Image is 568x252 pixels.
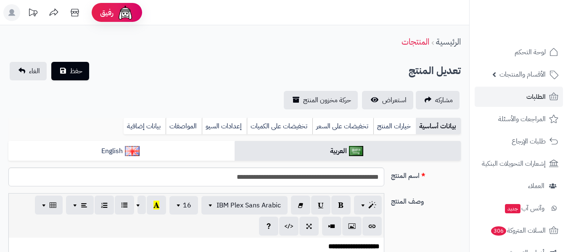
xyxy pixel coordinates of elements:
a: العربية [235,141,461,162]
img: ai-face.png [117,4,134,21]
a: بيانات إضافية [124,118,166,135]
span: IBM Plex Sans Arabic [217,200,281,210]
a: خيارات المنتج [373,118,416,135]
a: تخفيضات على الكميات [247,118,312,135]
a: طلبات الإرجاع [475,131,563,151]
span: الغاء [29,66,40,76]
a: تخفيضات على السعر [312,118,373,135]
a: السلات المتروكة306 [475,220,563,241]
span: استعراض [382,95,407,105]
a: المواصفات [166,118,202,135]
span: المراجعات والأسئلة [498,113,546,125]
a: المنتجات [402,35,429,48]
span: الأقسام والمنتجات [499,69,546,80]
span: مشاركه [435,95,453,105]
a: الرئيسية [436,35,461,48]
span: العملاء [528,180,544,192]
img: English [125,146,140,156]
a: إعدادات السيو [202,118,247,135]
a: الطلبات [475,87,563,107]
img: logo-2.png [511,22,560,40]
button: IBM Plex Sans Arabic [201,196,288,215]
img: العربية [349,146,364,156]
a: تحديثات المنصة [22,4,43,23]
h2: تعديل المنتج [409,62,461,80]
span: لوحة التحكم [515,46,546,58]
span: 306 [491,226,506,236]
a: English [8,141,235,162]
span: الطلبات [526,91,546,103]
a: استعراض [362,91,413,109]
a: حركة مخزون المنتج [284,91,358,109]
a: الغاء [10,62,47,80]
a: بيانات أساسية [416,118,461,135]
span: طلبات الإرجاع [512,135,546,147]
a: وآتس آبجديد [475,198,563,218]
button: حفظ [51,62,89,80]
span: رفيق [100,8,114,18]
label: اسم المنتج [388,167,464,181]
span: جديد [505,204,520,213]
span: حفظ [70,66,82,76]
label: وصف المنتج [388,193,464,207]
span: إشعارات التحويلات البنكية [482,158,546,170]
a: لوحة التحكم [475,42,563,62]
a: المراجعات والأسئلة [475,109,563,129]
a: إشعارات التحويلات البنكية [475,154,563,174]
a: مشاركه [416,91,460,109]
button: 16 [169,196,198,215]
a: العملاء [475,176,563,196]
span: السلات المتروكة [490,225,546,236]
span: وآتس آب [504,202,544,214]
span: 16 [183,200,191,210]
span: حركة مخزون المنتج [303,95,351,105]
